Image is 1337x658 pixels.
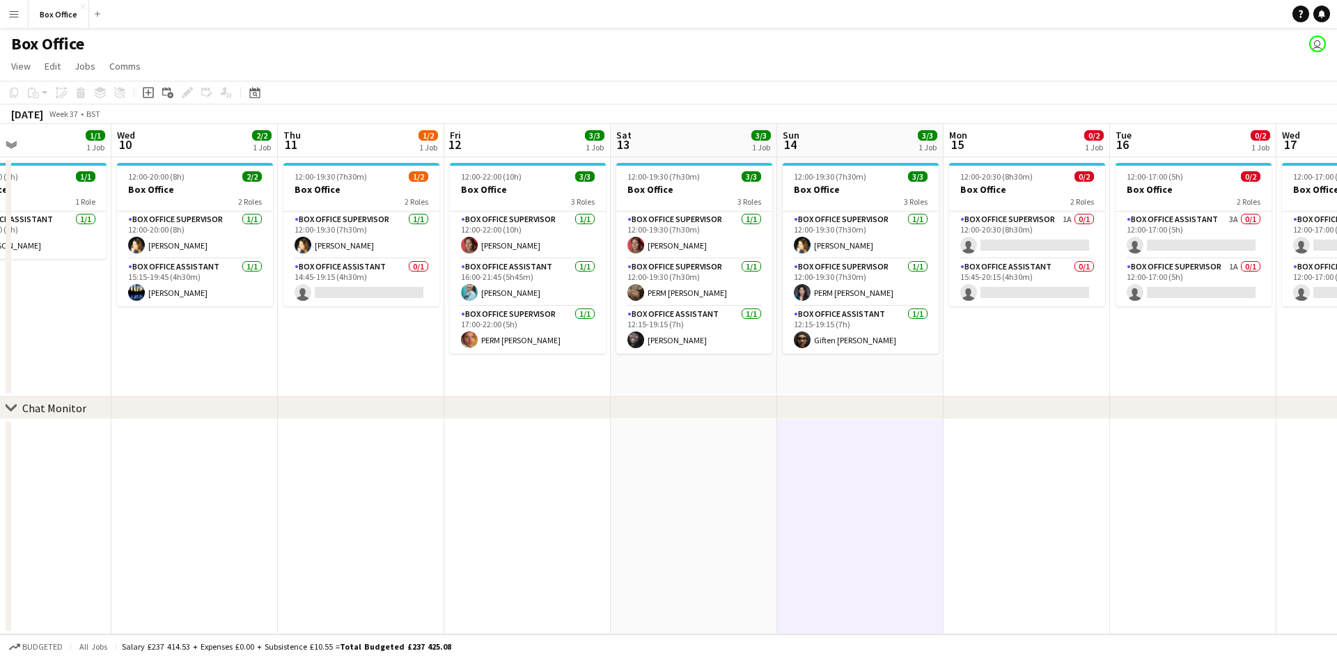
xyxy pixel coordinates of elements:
h3: Box Office [117,183,273,196]
span: 14 [781,136,799,152]
span: Sun [783,129,799,141]
span: Edit [45,60,61,72]
span: 0/2 [1084,130,1104,141]
h3: Box Office [949,183,1105,196]
span: 0/2 [1241,171,1260,182]
span: Fri [450,129,461,141]
span: 3/3 [908,171,928,182]
app-card-role: Box Office Supervisor1/112:00-22:00 (10h)[PERSON_NAME] [450,212,606,259]
span: 10 [115,136,135,152]
app-card-role: Box Office Supervisor1A0/112:00-20:30 (8h30m) [949,212,1105,259]
span: 12:00-20:00 (8h) [128,171,185,182]
span: 17 [1280,136,1300,152]
span: 2/2 [252,130,272,141]
a: View [6,57,36,75]
app-card-role: Box Office Assistant0/114:45-19:15 (4h30m) [283,259,439,306]
app-job-card: 12:00-17:00 (5h)0/2Box Office2 RolesBox Office Assistant3A0/112:00-17:00 (5h) Box Office Supervis... [1116,163,1272,306]
span: 0/2 [1251,130,1270,141]
app-job-card: 12:00-22:00 (10h)3/3Box Office3 RolesBox Office Supervisor1/112:00-22:00 (10h)[PERSON_NAME]Box Of... [450,163,606,354]
span: Total Budgeted £237 425.08 [340,641,451,652]
span: 12:00-19:30 (7h30m) [794,171,866,182]
span: 0/2 [1074,171,1094,182]
a: Comms [104,57,146,75]
app-job-card: 12:00-19:30 (7h30m)1/2Box Office2 RolesBox Office Supervisor1/112:00-19:30 (7h30m)[PERSON_NAME]Bo... [283,163,439,306]
app-job-card: 12:00-20:00 (8h)2/2Box Office2 RolesBox Office Supervisor1/112:00-20:00 (8h)[PERSON_NAME]Box Offi... [117,163,273,306]
div: [DATE] [11,107,43,121]
div: 1 Job [1251,142,1269,152]
span: Tue [1116,129,1132,141]
span: 1/1 [76,171,95,182]
span: 2/2 [242,171,262,182]
span: 3/3 [575,171,595,182]
span: 3 Roles [737,196,761,207]
div: 1 Job [86,142,104,152]
span: 1 Role [75,196,95,207]
h3: Box Office [783,183,939,196]
div: 1 Job [419,142,437,152]
app-card-role: Box Office Supervisor1/117:00-22:00 (5h)PERM [PERSON_NAME] [450,306,606,354]
app-card-role: Box Office Supervisor1/112:00-19:30 (7h30m)[PERSON_NAME] [783,212,939,259]
span: 3/3 [751,130,771,141]
h3: Box Office [616,183,772,196]
span: Wed [1282,129,1300,141]
div: BST [86,109,100,119]
div: 1 Job [752,142,770,152]
span: 12:00-22:00 (10h) [461,171,522,182]
a: Jobs [69,57,101,75]
app-card-role: Box Office Supervisor1/112:00-20:00 (8h)[PERSON_NAME] [117,212,273,259]
span: 2 Roles [1237,196,1260,207]
span: 3 Roles [904,196,928,207]
app-card-role: Box Office Assistant1/116:00-21:45 (5h45m)[PERSON_NAME] [450,259,606,306]
app-card-role: Box Office Supervisor1A0/112:00-17:00 (5h) [1116,259,1272,306]
div: Salary £237 414.53 + Expenses £0.00 + Subsistence £10.55 = [122,641,451,652]
span: 3/3 [585,130,604,141]
span: Wed [117,129,135,141]
span: 1/2 [419,130,438,141]
span: Jobs [75,60,95,72]
h1: Box Office [11,33,84,54]
span: 15 [947,136,967,152]
button: Box Office [29,1,89,28]
app-card-role: Box Office Assistant1/112:15-19:15 (7h)Giften [PERSON_NAME] [783,306,939,354]
app-card-role: Box Office Assistant0/115:45-20:15 (4h30m) [949,259,1105,306]
span: 3/3 [918,130,937,141]
a: Edit [39,57,66,75]
div: 1 Job [1085,142,1103,152]
span: 13 [614,136,632,152]
span: View [11,60,31,72]
span: 12 [448,136,461,152]
span: Comms [109,60,141,72]
span: Budgeted [22,642,63,652]
app-user-avatar: Millie Haldane [1309,36,1326,52]
span: 3 Roles [571,196,595,207]
div: 1 Job [253,142,271,152]
app-card-role: Box Office Supervisor1/112:00-19:30 (7h30m)PERM [PERSON_NAME] [783,259,939,306]
app-card-role: Box Office Supervisor1/112:00-19:30 (7h30m)PERM [PERSON_NAME] [616,259,772,306]
app-card-role: Box Office Supervisor1/112:00-19:30 (7h30m)[PERSON_NAME] [616,212,772,259]
div: 12:00-19:30 (7h30m)3/3Box Office3 RolesBox Office Supervisor1/112:00-19:30 (7h30m)[PERSON_NAME]Bo... [783,163,939,354]
span: All jobs [77,641,110,652]
span: 2 Roles [238,196,262,207]
span: 3/3 [742,171,761,182]
span: Sat [616,129,632,141]
span: 12:00-19:30 (7h30m) [295,171,367,182]
span: 12:00-17:00 (5h) [1127,171,1183,182]
span: 16 [1113,136,1132,152]
div: 1 Job [918,142,937,152]
button: Budgeted [7,639,65,655]
span: 12:00-20:30 (8h30m) [960,171,1033,182]
span: Mon [949,129,967,141]
span: 1/2 [409,171,428,182]
app-job-card: 12:00-19:30 (7h30m)3/3Box Office3 RolesBox Office Supervisor1/112:00-19:30 (7h30m)[PERSON_NAME]Bo... [616,163,772,354]
span: 11 [281,136,301,152]
app-job-card: 12:00-20:30 (8h30m)0/2Box Office2 RolesBox Office Supervisor1A0/112:00-20:30 (8h30m) Box Office A... [949,163,1105,306]
app-card-role: Box Office Assistant1/115:15-19:45 (4h30m)[PERSON_NAME] [117,259,273,306]
span: Week 37 [46,109,81,119]
span: Thu [283,129,301,141]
